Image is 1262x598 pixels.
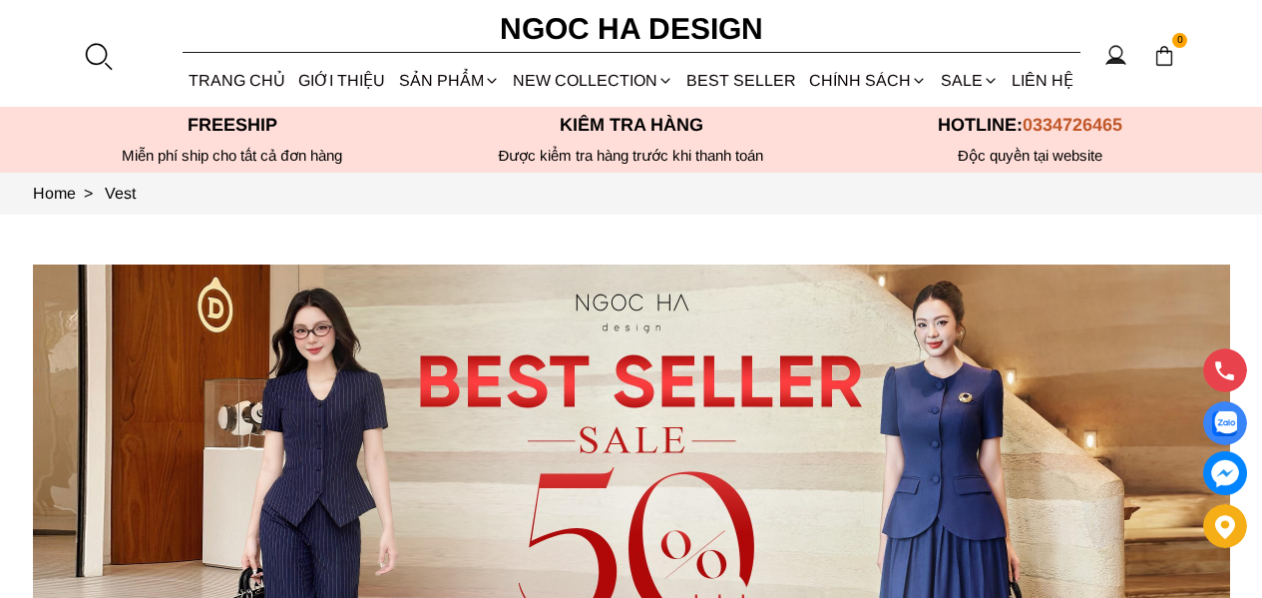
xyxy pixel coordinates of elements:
p: Hotline: [831,115,1230,136]
font: Kiểm tra hàng [560,115,703,135]
a: TRANG CHỦ [183,54,292,107]
a: GIỚI THIỆU [292,54,392,107]
a: Display image [1203,401,1247,445]
span: 0 [1172,33,1188,49]
span: 0334726465 [1023,115,1122,135]
h6: Độc quyền tại website [831,147,1230,165]
a: NEW COLLECTION [506,54,679,107]
a: Ngoc Ha Design [482,5,781,53]
a: LIÊN HỆ [1005,54,1079,107]
img: img-CART-ICON-ksit0nf1 [1153,45,1175,67]
div: Chính sách [803,54,934,107]
p: Được kiểm tra hàng trước khi thanh toán [432,147,831,165]
a: messenger [1203,451,1247,495]
a: BEST SELLER [680,54,803,107]
a: SALE [934,54,1005,107]
div: SẢN PHẨM [392,54,506,107]
img: Display image [1212,411,1237,436]
span: > [76,185,101,202]
a: Link to Vest [105,185,136,202]
p: Freeship [33,115,432,136]
div: Miễn phí ship cho tất cả đơn hàng [33,147,432,165]
a: Link to Home [33,185,105,202]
